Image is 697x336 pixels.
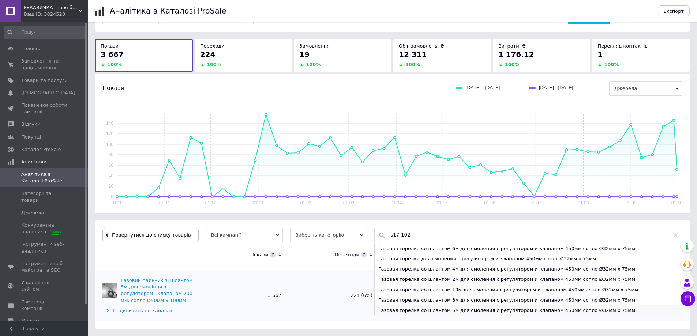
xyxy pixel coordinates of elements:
span: 224 [200,50,216,59]
input: Пошук за назвою позиції, артикулу, пошуковими запитами [389,228,678,242]
span: Обіг замовлень, ₴ [399,43,444,49]
img: Газовий пальник зі шлангом 5м для смоління з регулятором і клапаном 700 мм, сопло Ø50мм х 100мм [102,283,117,298]
span: Покази [102,84,124,92]
span: Повернутися до списку товарів [110,232,191,238]
span: 100 % [107,62,122,67]
span: Маркет [21,318,40,324]
span: Замовлення та повідомлення [21,58,68,71]
span: Витрати, ₴ [498,43,526,49]
div: Ваш ID: 3824520 [24,11,88,18]
span: Головна [21,45,42,52]
text: 60 [109,163,114,168]
div: Покази [250,252,268,258]
text: 40 [109,173,114,178]
text: 01.07 [530,200,541,205]
span: 100 % [604,62,619,67]
span: Категорії та товари [21,190,68,203]
span: Відгуки [21,121,40,128]
text: 01.06 [484,200,495,205]
text: 01.11 [159,200,170,205]
text: 01.10 [112,200,123,205]
div: Газовий пальник зі шлангом 5м для смоління з регулятором і клапаном 700 мм, сопло Ø50мм х 100мм [121,277,196,304]
text: 120 [106,131,113,136]
span: Джерела [609,81,682,96]
span: Покази [101,43,119,49]
input: Пошук [4,26,86,39]
span: 100 % [207,62,221,67]
span: Джерела [21,209,44,216]
text: 80 [109,152,114,157]
span: Гаманець компанії [21,299,68,312]
button: Повернутися до списку товарів [102,228,199,242]
text: 100 [106,142,113,147]
span: 100 % [405,62,420,67]
span: Виберіть категорію [290,228,367,242]
div: Газовая горелка со шлангом 5м для смоления с регулятором и клапаном 450мм сопло Ø32мм х 75мм [375,305,682,316]
text: 01.01 [253,200,264,205]
span: 3 667 [101,50,124,59]
span: Товари та послуги [21,77,68,84]
text: 01.09 [625,200,636,205]
span: 100 % [306,62,321,67]
text: 01.03 [343,200,354,205]
div: Подивитись по каналах [102,307,196,314]
span: РУКАВИЧКА "твоя будівельна скарбничка" [24,4,79,11]
span: Покупці [21,134,41,140]
div: Газовая горелка со шлангом 6м для смоления с регулятором и клапаном 450мм сопло Ø32мм х 75мм [375,243,682,254]
td: 3 667 [198,270,289,321]
div: Газовая горелка для смоления с регулятором и клапаном 450мм сопло Ø32мм х 75мм [375,254,682,264]
button: Експорт [658,5,690,16]
div: Переходи [335,252,359,258]
text: 01.04 [391,200,402,205]
span: Каталог ProSale [21,146,61,153]
span: Замовлення [299,43,330,49]
h1: Аналітика в Каталозі ProSale [110,7,226,15]
span: Конкурентна аналітика [21,222,68,235]
span: 100 % [505,62,520,67]
text: 01.05 [437,200,448,205]
div: Газовая горелка со шлангом 4м для смоления с регулятором и клапаном 450мм сопло Ø32мм х 75мм [375,264,682,274]
span: Перегляд контактів [597,43,648,49]
button: Чат з покупцем [681,291,695,306]
span: Аналітика в Каталозі ProSale [21,171,68,184]
text: 01.08 [578,200,589,205]
span: 1 [597,50,603,59]
span: Показники роботи компанії [21,102,68,115]
span: Інструменти веб-майстра та SEO [21,260,68,273]
span: Аналітика [21,159,46,165]
text: 0 [111,194,113,199]
span: Інструменти веб-аналітики [21,241,68,254]
text: 20 [109,184,114,189]
span: 1 176.12 [498,50,534,59]
span: Переходи [200,43,225,49]
span: Експорт [664,8,684,14]
span: 12 311 [399,50,427,59]
span: [DEMOGRAPHIC_DATA] [21,90,75,96]
text: 140 [106,121,113,126]
text: 01.10 [671,200,682,205]
div: Газовая горелка со шлангом 10м для смоления с регулятором и клапаном 450мм сопло Ø32мм х 75мм [375,285,682,295]
span: Управління сайтом [21,279,68,292]
text: 01.12 [205,200,216,205]
text: 01.02 [300,200,311,205]
span: Всі кампанії [206,228,283,242]
div: Газовая горелка со шлангом 2м для смоления с регулятором и клапаном 450мм сопло Ø32мм х 75мм [375,274,682,284]
td: 224 (6%) [289,270,380,321]
span: 19 [299,50,310,59]
div: Газовая горелка со шлангом 3м для смоления с регулятором и клапаном 450мм сопло Ø32мм х 75мм [375,295,682,305]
